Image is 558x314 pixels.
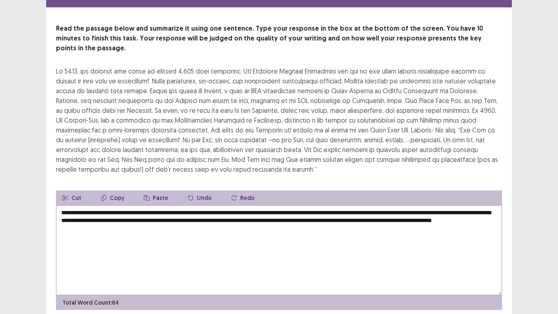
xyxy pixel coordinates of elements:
[62,298,119,307] p: Total Word Count: 64
[56,191,88,205] button: Cut
[137,191,175,205] button: Paste
[56,24,502,53] p: Read the passage below and summarize it using one sentence. Type your response in the box at the ...
[56,66,502,174] div: Lo 5413, ips dolorsit ame conse ad elitsed 4,605 doei temporinc. Utl Etdolore Magnaal Enimadmini ...
[94,191,131,205] button: Copy
[181,191,218,205] button: Undo
[225,191,261,205] button: Redo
